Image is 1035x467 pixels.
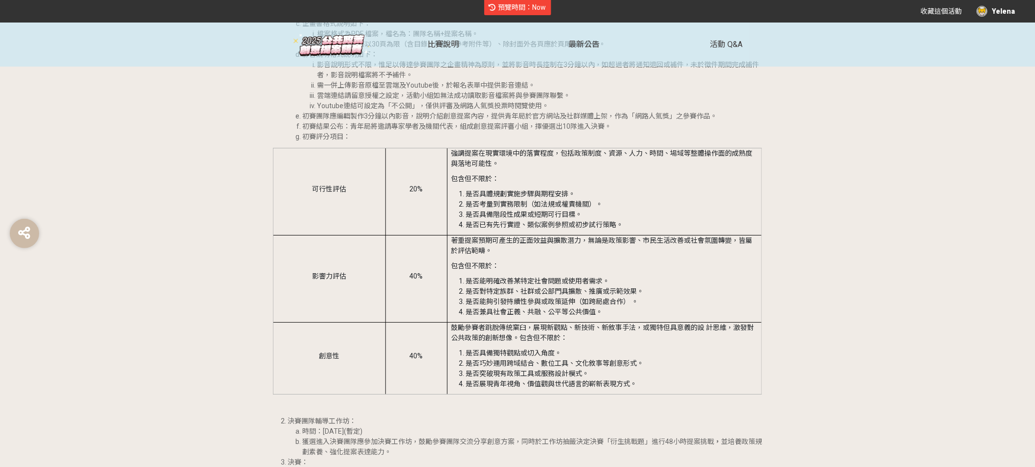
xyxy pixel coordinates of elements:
span: 活動 Q&A [710,40,742,49]
li: 時間 [302,426,762,437]
p: 包含但不限於： [451,174,758,184]
p: 包含但不限於： [451,261,758,271]
li: 是否能明確改善某特定社會問題或使⽤者需求。 [466,276,758,286]
a: 比賽說明 [427,23,459,67]
p: 40% [389,271,444,281]
span: 最新公告 [569,40,600,49]
li: 獲選進入決賽團隊應參加決賽工作坊，鼓勵參賽團隊交流分享創意方案，同時於工作坊抽籤決定決賽「衍生挑戰題」進行48小時提案挑戰 並培養政策規劃素養、強化提案表達能力。 [302,437,762,457]
li: ： [288,416,762,457]
li: 影音說明形式不限，惟足以傳達參賽團隊之企畫精神為原則，並將影音時長控制在3分鐘以內，如超過者將通知退回或補件，未於徵件期間完成補件者，影音說明檔案將不予補件。 [317,60,762,80]
p: 影響力評估 [277,271,382,281]
p: 可行性評估 [277,184,382,194]
p: 創意性 [277,351,382,361]
li: 是否已有先⾏實證、類似案例參照或初步試⾏策略。 [466,220,758,230]
li: 是否具備階段性成果或短期可⾏⽬標。 [466,210,758,220]
li: 初賽評分項目： [302,132,762,142]
li: 雲端連結請留意授權之設定，活動小組如無法成功讀取影音檔案將與參賽團隊聯繫。 [317,91,762,101]
strong: ， [714,438,721,445]
li: Youtube連結可設定為「不公開」，僅供評審及網路人氣獎投票時閱覽使用。 [317,101,762,111]
span: 收藏這個活動 [921,7,962,15]
li: 是否對特定族群、社群或公部⾨具擴散、推廣或⽰範效果。 [466,286,758,297]
span: 預覽時間：Now [498,3,546,11]
p: ⿎勵參賽者跳脫傳統窠⾅，展現新觀點、新技術、新敘事⼿法，或獨特但具意義的設 計思維，激發對公共政策的創新想像。包含但不限於： [451,323,758,343]
span: ：[DATE](暫定) [316,427,362,435]
li: 需一併上傳影音原檔至雲端及Youtube後，於報名表單中提供影音連結。 [317,80,762,91]
li: 是否兼具社會正義、共融、公平等公共價值。 [466,307,758,317]
li: 是否能夠引發持續性參與或政策延伸（如跨局處合作） 。 [466,297,758,307]
p: 40% [389,351,444,361]
li: 是否展現⻘年視⻆、價值觀與世代語⾔的嶄新表現⽅式。 [466,379,758,389]
p: 著重提案預期可產⽣的正⾯效益與擴散潛⼒，無論是政策影響、市⺠⽣活改善或社會氛圍轉變，皆屬於評估範疇。 [451,235,758,256]
span: 決賽團隊輔導工作坊 [288,417,349,425]
a: 活動 Q&A [710,23,742,67]
li: 是否具體規劃實施步驟與期程安排。 [466,189,758,199]
span: 比賽說明 [427,40,459,49]
li: 初賽結果公布：青年局將邀請專家學者及機關代表，組成創意提案評審小組，擇優選出10隊進入決賽。 [302,121,762,132]
li: 初賽團隊應編輯製作3分鐘以內影音，說明介紹創意提案內容，提供青年局於官方網站及社群媒體上架，作為「網路人氣獎」之參賽作品。 [302,111,762,121]
li: 是否考量到實務限制（如法規或權責機關）。 [466,199,758,210]
p: 20% [389,184,444,194]
li: 影音說明格式說明如下： [302,49,762,111]
li: 是否具備獨特觀點或切⼊⻆度。 [466,348,758,358]
li: 是否巧妙運⽤跨域結合、數位⼯具、⽂化敘事等創意形式。 [466,358,758,369]
li: 是否突破現有政策⼯具或服務設計模式。 [466,369,758,379]
a: 最新公告 [569,23,600,67]
p: 強調提案在現實環境中的落實程度，包括政策制度、資源、⼈⼒、時間、場域等整體操作⾯的成熟度與落地可能性。 [451,148,758,169]
img: 臺北市政府青年局114年度公共政策創意提案暨辯論競賽 [292,33,371,57]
